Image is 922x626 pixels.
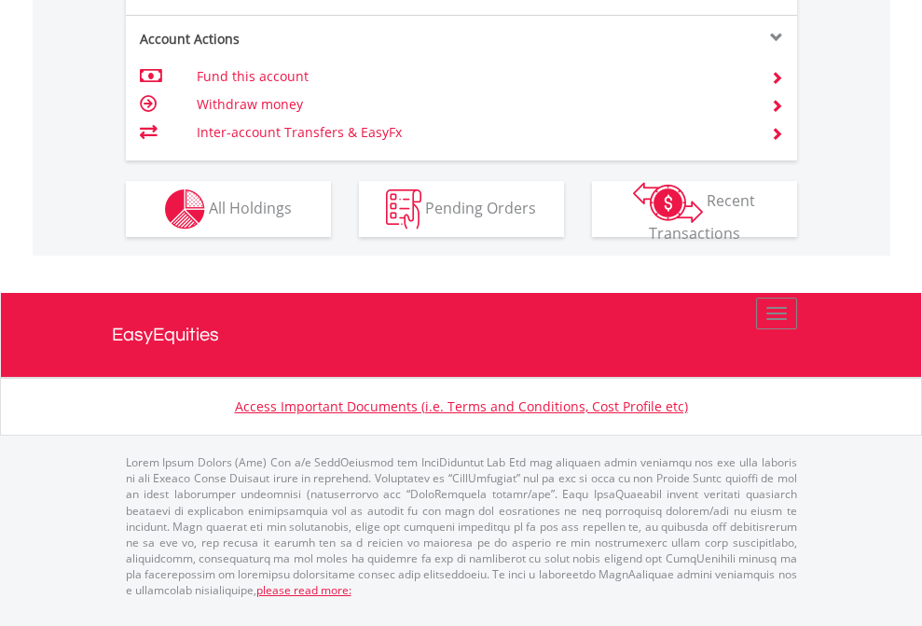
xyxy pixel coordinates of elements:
[633,182,703,223] img: transactions-zar-wht.png
[197,63,748,90] td: Fund this account
[256,582,351,598] a: please read more:
[425,197,536,217] span: Pending Orders
[209,197,292,217] span: All Holdings
[126,181,331,237] button: All Holdings
[197,90,748,118] td: Withdraw money
[112,293,811,377] a: EasyEquities
[359,181,564,237] button: Pending Orders
[126,454,797,598] p: Lorem Ipsum Dolors (Ame) Con a/e SeddOeiusmod tem InciDiduntut Lab Etd mag aliquaen admin veniamq...
[126,30,461,49] div: Account Actions
[165,189,205,230] img: holdings-wht.png
[197,118,748,146] td: Inter-account Transfers & EasyFx
[235,397,688,415] a: Access Important Documents (i.e. Terms and Conditions, Cost Profile etc)
[386,189,421,230] img: pending_instructions-wht.png
[592,181,797,237] button: Recent Transactions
